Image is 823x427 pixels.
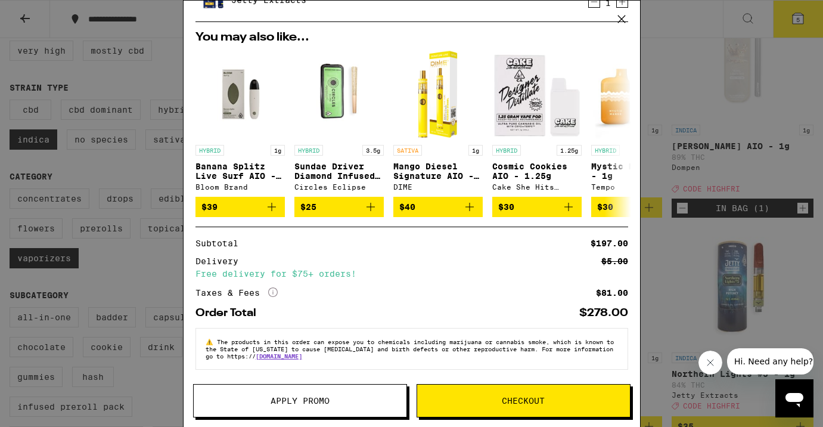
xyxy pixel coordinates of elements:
a: Open page for Sundae Driver Diamond Infused 5-Pack - 3.5g from Circles Eclipse [294,49,384,197]
div: Circles Eclipse [294,183,384,191]
div: $5.00 [601,257,628,265]
button: Apply Promo [193,384,407,417]
span: ⚠️ [206,338,217,345]
p: HYBRID [492,145,521,156]
span: Apply Promo [271,397,330,405]
a: Open page for Mango Diesel Signature AIO - 1g from DIME [393,49,483,197]
span: $30 [498,202,514,212]
iframe: Button to launch messaging window [775,379,813,417]
span: The products in this order can expose you to chemicals including marijuana or cannabis smoke, whi... [206,338,614,360]
div: Delivery [195,257,247,265]
span: $39 [201,202,218,212]
span: $30 [597,202,613,212]
p: HYBRID [591,145,620,156]
p: SATIVA [393,145,422,156]
div: Tempo [591,183,681,191]
iframe: Close message [698,351,722,375]
iframe: Message from company [727,348,813,375]
div: Order Total [195,308,265,318]
p: HYBRID [195,145,224,156]
p: Sundae Driver Diamond Infused 5-Pack - 3.5g [294,162,384,181]
button: Add to bag [492,197,582,217]
span: Checkout [502,397,545,405]
p: Cosmic Cookies AIO - 1.25g [492,162,582,181]
p: 1g [271,145,285,156]
p: HYBRID [294,145,323,156]
span: $25 [300,202,316,212]
p: Mystic Mango AIO - 1g [591,162,681,181]
button: Add to bag [393,197,483,217]
h2: You may also like... [195,32,628,44]
a: Open page for Cosmic Cookies AIO - 1.25g from Cake She Hits Different [492,49,582,197]
img: Cake She Hits Different - Cosmic Cookies AIO - 1.25g [492,49,582,139]
p: 3.5g [362,145,384,156]
span: $40 [399,202,415,212]
div: $81.00 [596,289,628,297]
a: Open page for Banana Splitz Live Surf AIO - 1g from Bloom Brand [195,49,285,197]
a: [DOMAIN_NAME] [256,352,302,360]
div: $278.00 [579,308,628,318]
p: 1.25g [557,145,582,156]
div: DIME [393,183,483,191]
div: Bloom Brand [195,183,285,191]
img: Bloom Brand - Banana Splitz Live Surf AIO - 1g [195,49,285,139]
p: Mango Diesel Signature AIO - 1g [393,162,483,181]
img: DIME - Mango Diesel Signature AIO - 1g [412,49,463,139]
div: $197.00 [591,239,628,247]
p: 1g [468,145,483,156]
div: Taxes & Fees [195,287,278,298]
img: Circles Eclipse - Sundae Driver Diamond Infused 5-Pack - 3.5g [294,49,384,139]
img: Tempo - Mystic Mango AIO - 1g [591,49,681,139]
button: Add to bag [294,197,384,217]
div: Cake She Hits Different [492,183,582,191]
a: Open page for Mystic Mango AIO - 1g from Tempo [591,49,681,197]
button: Add to bag [591,197,681,217]
p: Banana Splitz Live Surf AIO - 1g [195,162,285,181]
button: Checkout [417,384,631,417]
div: Subtotal [195,239,247,247]
div: Free delivery for $75+ orders! [195,270,628,278]
button: Add to bag [195,197,285,217]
